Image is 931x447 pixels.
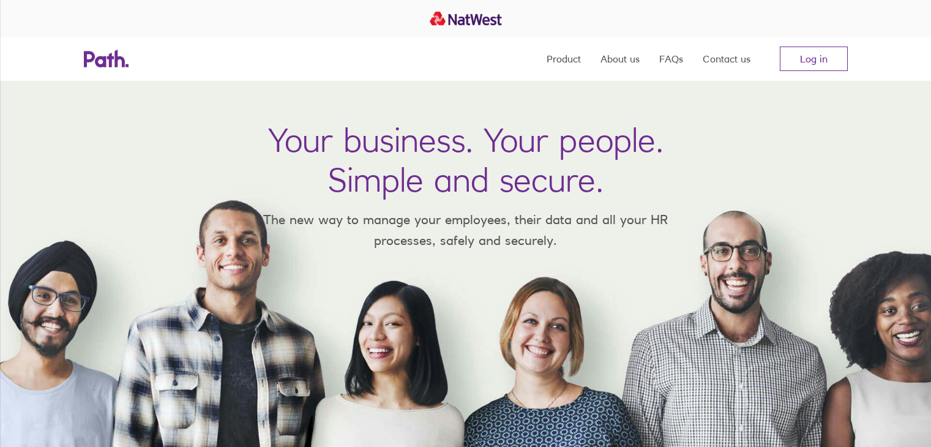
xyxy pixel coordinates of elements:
[547,37,581,81] a: Product
[268,120,664,200] h1: Your business. Your people. Simple and secure.
[659,37,683,81] a: FAQs
[245,209,686,250] p: The new way to manage your employees, their data and all your HR processes, safely and securely.
[600,37,640,81] a: About us
[780,47,848,71] a: Log in
[703,37,750,81] a: Contact us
